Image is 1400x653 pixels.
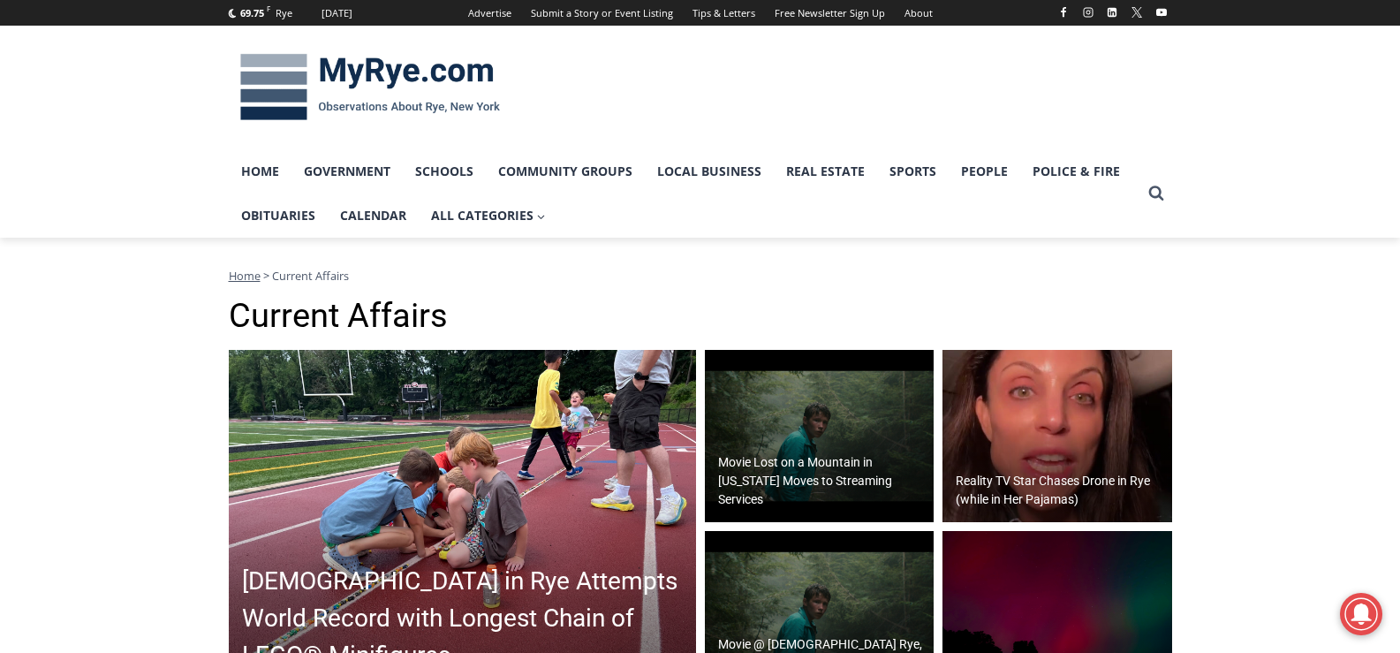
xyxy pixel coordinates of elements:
[774,149,877,194] a: Real Estate
[229,194,328,238] a: Obituaries
[1053,2,1074,23] a: Facebook
[705,350,935,523] img: (PHOTO: The movie Lost on a Mountain in Maine about Donn Fendler, a 12 year old boy from Rye, deb...
[272,268,349,284] span: Current Affairs
[229,149,1140,239] nav: Primary Navigation
[229,149,291,194] a: Home
[1101,2,1123,23] a: Linkedin
[949,149,1020,194] a: People
[240,6,264,19] span: 69.75
[328,194,419,238] a: Calendar
[486,149,645,194] a: Community Groups
[276,5,292,21] div: Rye
[877,149,949,194] a: Sports
[1020,149,1132,194] a: Police & Fire
[1126,2,1147,23] a: X
[322,5,352,21] div: [DATE]
[956,472,1168,509] h2: Reality TV Star Chases Drone in Rye (while in Her Pajamas)
[942,350,1172,523] a: Reality TV Star Chases Drone in Rye (while in Her Pajamas)
[1140,178,1172,209] button: View Search Form
[403,149,486,194] a: Schools
[229,296,1172,337] h1: Current Affairs
[229,267,1172,285] nav: Breadcrumbs
[705,350,935,523] a: Movie Lost on a Mountain in [US_STATE] Moves to Streaming Services
[1151,2,1172,23] a: YouTube
[1078,2,1099,23] a: Instagram
[718,453,930,509] h2: Movie Lost on a Mountain in [US_STATE] Moves to Streaming Services
[419,194,558,238] button: Child menu of All Categories
[267,4,270,13] span: F
[229,42,511,133] img: MyRye.com
[229,268,261,284] a: Home
[263,268,269,284] span: >
[645,149,774,194] a: Local Business
[942,350,1172,523] img: (PHOTO: Reality TV star and social media influencer Bethenny Frankel talking about her Rye, New Y...
[291,149,403,194] a: Government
